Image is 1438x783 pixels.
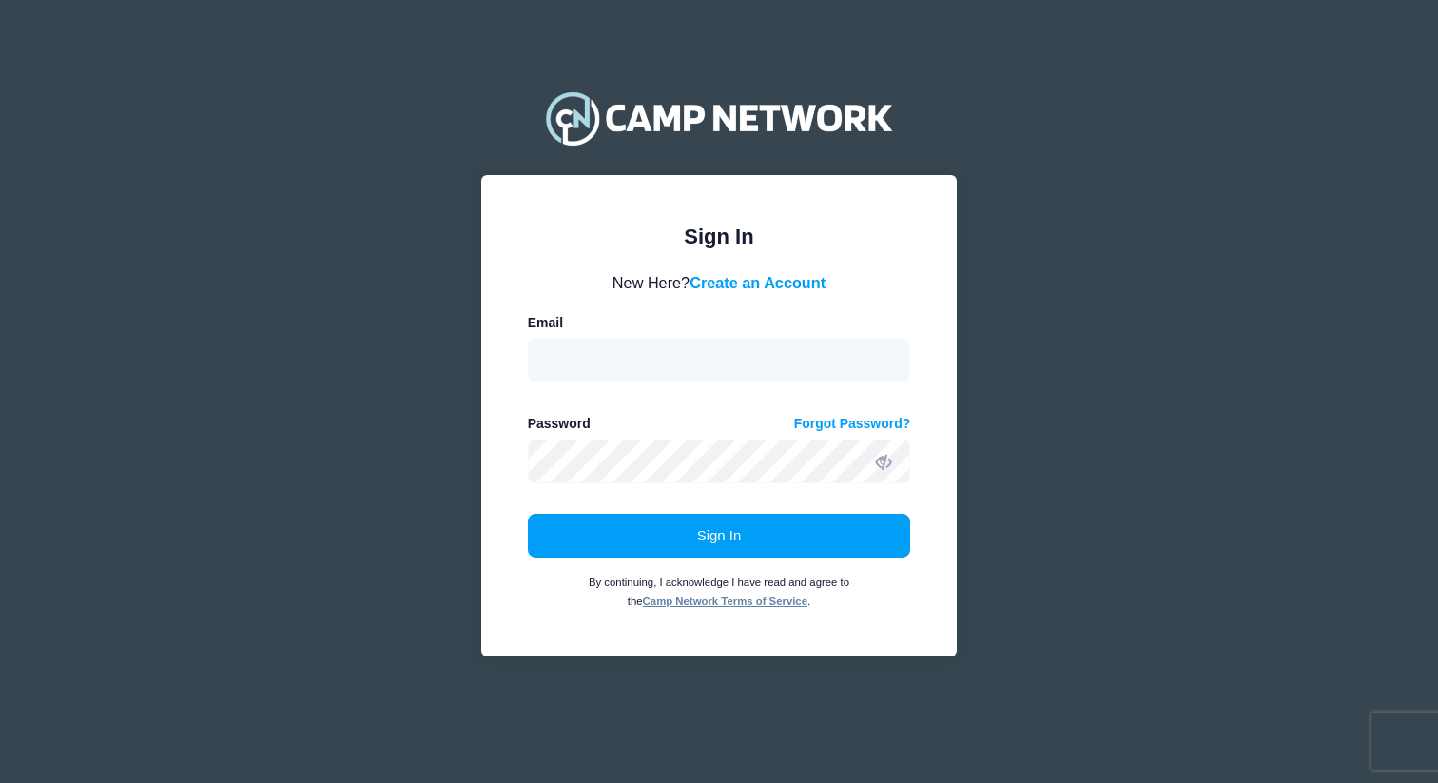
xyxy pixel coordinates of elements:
label: Password [528,414,591,434]
a: Create an Account [690,274,826,291]
img: Camp Network [537,80,901,156]
div: New Here? [528,271,911,294]
small: By continuing, I acknowledge I have read and agree to the . [589,577,849,607]
a: Camp Network Terms of Service [643,596,807,607]
a: Forgot Password? [794,414,911,434]
button: Sign In [528,514,911,558]
label: Email [528,313,563,333]
div: Sign In [528,221,911,252]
